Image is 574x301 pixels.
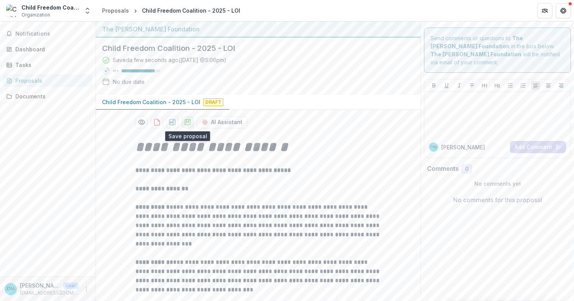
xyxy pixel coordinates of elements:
button: Italicize [455,81,464,90]
button: Preview 97a2f62f-388a-469f-8adc-42627a13d346-0.pdf [135,116,148,128]
span: Notifications [15,31,89,37]
button: Bold [429,81,439,90]
button: Heading 2 [493,81,502,90]
div: Documents [15,92,86,100]
a: Documents [3,90,92,103]
button: Get Help [556,3,571,18]
div: Proposals [15,77,86,85]
p: [EMAIL_ADDRESS][DOMAIN_NAME] [20,290,79,296]
button: Ordered List [518,81,528,90]
div: Tasks [15,61,86,69]
button: Add Comment [510,141,566,153]
a: Proposals [3,74,92,87]
button: AI Assistant [197,116,247,128]
div: No due date [113,78,145,86]
button: Strike [467,81,477,90]
button: download-proposal [151,116,163,128]
div: David Miller [7,286,15,291]
img: Child Freedom Coalition [6,5,18,17]
div: Send comments or questions to in the box below. will be notified via email of your comment. [424,28,571,73]
button: Align Left [531,81,540,90]
button: Partners [537,3,553,18]
button: download-proposal [181,116,194,128]
a: Dashboard [3,43,92,56]
a: Proposals [99,5,132,16]
button: More [82,285,91,294]
p: User [63,282,79,289]
span: Organization [21,11,50,18]
h2: Child Freedom Coalition - 2025 - LOI [102,44,402,53]
div: Saved a few seconds ago ( [DATE] @ 5:06pm ) [113,56,226,64]
div: Child Freedom Coalition [21,3,79,11]
button: Heading 1 [480,81,489,90]
div: Child Freedom Coalition - 2025 - LOI [142,7,240,15]
button: Align Right [556,81,566,90]
p: No comments for this proposal [453,195,542,204]
nav: breadcrumb [99,5,243,16]
p: [PERSON_NAME] [441,143,485,151]
button: Notifications [3,28,92,40]
div: The [PERSON_NAME] Foundation [102,25,414,34]
p: 86 % [113,68,119,74]
span: 0 [465,166,468,172]
button: Bullet List [506,81,515,90]
div: Dashboard [15,45,86,53]
button: download-proposal [166,116,178,128]
p: No comments yet [427,180,568,188]
strong: The [PERSON_NAME] Foundation [430,51,521,57]
button: Align Center [544,81,553,90]
div: David Miller [430,145,437,149]
p: [PERSON_NAME] [20,281,60,290]
div: Proposals [102,7,129,15]
button: Underline [442,81,451,90]
button: Open entity switcher [82,3,93,18]
p: Child Freedom Coalition - 2025 - LOI [102,98,200,106]
a: Tasks [3,59,92,71]
h2: Comments [427,165,459,172]
span: Draft [203,98,223,106]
